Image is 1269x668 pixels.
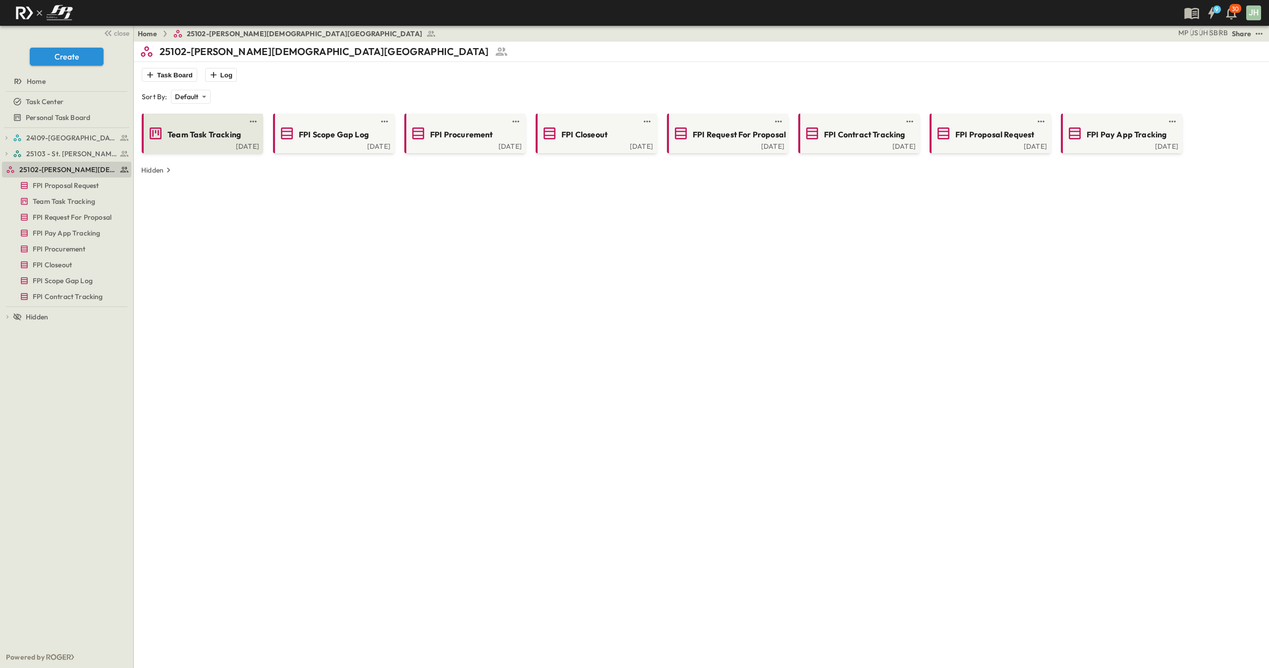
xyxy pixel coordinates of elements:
a: FPI Procurement [2,242,129,256]
span: FPI Procurement [430,129,493,140]
span: Task Center [26,97,63,107]
div: Share [1232,29,1251,39]
a: FPI Contract Tracking [2,290,129,304]
span: FPI Pay App Tracking [33,228,100,238]
div: Jesse Sullivan (jsullivan@fpibuilders.com) [1190,28,1198,38]
a: FPI Contract Tracking [800,125,916,141]
div: FPI Scope Gap Logtest [2,273,131,289]
a: [DATE] [669,141,784,149]
button: test [247,116,259,127]
div: FPI Pay App Trackingtest [2,225,131,241]
button: Hidden [137,163,177,177]
span: FPI Closeout [561,129,607,140]
a: FPI Pay App Tracking [2,226,129,240]
a: 25102-[PERSON_NAME][DEMOGRAPHIC_DATA][GEOGRAPHIC_DATA] [173,29,436,39]
span: FPI Request For Proposal [33,212,111,222]
a: FPI Request For Proposal [2,210,129,224]
a: FPI Closeout [538,125,653,141]
span: 25102-Christ The Redeemer Anglican Church [19,165,117,175]
p: 30 [1232,5,1239,13]
button: test [1253,28,1265,40]
a: FPI Proposal Request [2,179,129,192]
p: Sort By: [142,92,167,102]
a: FPI Procurement [406,125,522,141]
span: FPI Pay App Tracking [1087,129,1166,140]
p: 25102-[PERSON_NAME][DEMOGRAPHIC_DATA][GEOGRAPHIC_DATA] [160,45,489,59]
span: FPI Closeout [33,260,72,270]
a: [DATE] [932,141,1047,149]
button: close [100,26,131,40]
span: FPI Request For Proposal [693,129,786,140]
div: 25103 - St. [PERSON_NAME] Phase 2test [2,146,131,162]
span: FPI Contract Tracking [824,129,905,140]
span: 25103 - St. [PERSON_NAME] Phase 2 [26,149,117,159]
a: FPI Scope Gap Log [2,274,129,288]
a: 25102-Christ The Redeemer Anglican Church [6,163,129,177]
a: FPI Closeout [2,258,129,272]
button: JH [1245,4,1262,21]
span: Personal Task Board [26,113,90,122]
button: test [510,116,522,127]
button: test [772,116,784,127]
div: Sterling Barnett (sterling@fpibuilders.com) [1209,28,1218,38]
span: FPI Procurement [33,244,86,254]
div: Team Task Trackingtest [2,193,131,209]
div: Regina Barnett (rbarnett@fpibuilders.com) [1218,28,1228,38]
a: [DATE] [275,141,390,149]
span: FPI Contract Tracking [33,292,103,302]
div: FPI Request For Proposaltest [2,209,131,225]
button: test [641,116,653,127]
a: Home [2,74,129,88]
button: test [1035,116,1047,127]
a: [DATE] [538,141,653,149]
a: FPI Scope Gap Log [275,125,390,141]
span: Hidden [26,312,48,322]
span: FPI Proposal Request [33,181,99,190]
a: 25103 - St. [PERSON_NAME] Phase 2 [13,147,129,161]
div: JH [1246,5,1261,20]
button: Log [205,68,237,82]
a: Home [138,29,157,39]
div: FPI Closeouttest [2,257,131,273]
div: Personal Task Boardtest [2,110,131,125]
button: test [904,116,916,127]
div: 25102-Christ The Redeemer Anglican Churchtest [2,162,131,178]
a: FPI Request For Proposal [669,125,784,141]
span: 24109-St. Teresa of Calcutta Parish Hall [26,133,117,143]
p: Hidden [141,165,164,175]
span: close [114,28,129,38]
button: 9 [1202,4,1221,22]
span: 25102-[PERSON_NAME][DEMOGRAPHIC_DATA][GEOGRAPHIC_DATA] [187,29,422,39]
button: test [1166,116,1178,127]
a: [DATE] [406,141,522,149]
div: 24109-St. Teresa of Calcutta Parish Halltest [2,130,131,146]
a: [DATE] [144,141,259,149]
h6: 9 [1215,5,1218,13]
button: Create [30,48,104,65]
div: Jose Hurtado (jhurtado@fpibuilders.com) [1199,28,1208,38]
span: Home [27,76,46,86]
a: FPI Proposal Request [932,125,1047,141]
a: Personal Task Board [2,111,129,124]
a: [DATE] [1063,141,1178,149]
div: FPI Contract Trackingtest [2,289,131,304]
span: FPI Proposal Request [955,129,1034,140]
p: Default [175,92,198,102]
a: Team Task Tracking [144,125,259,141]
span: Team Task Tracking [33,196,95,206]
a: FPI Pay App Tracking [1063,125,1178,141]
button: Task Board [142,68,197,82]
a: Team Task Tracking [2,194,129,208]
a: [DATE] [800,141,916,149]
span: FPI Scope Gap Log [33,276,93,286]
div: Monica Pruteanu (mpruteanu@fpibuilders.com) [1178,28,1188,38]
div: FPI Proposal Requesttest [2,178,131,193]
